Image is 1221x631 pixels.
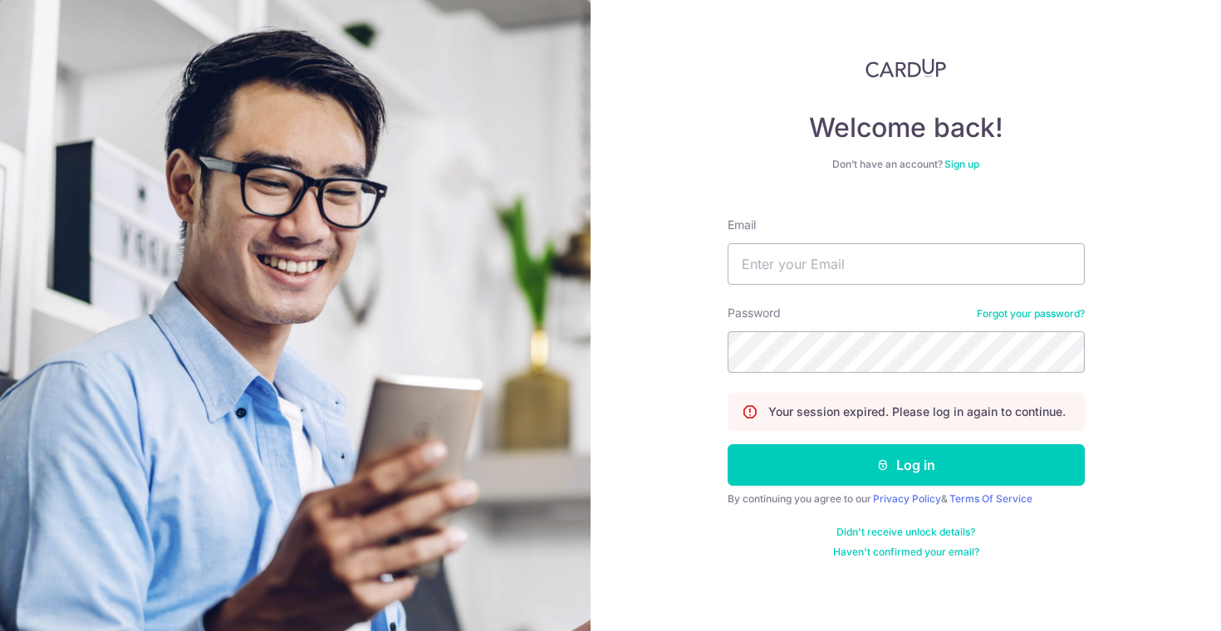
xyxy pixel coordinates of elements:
[836,526,975,539] a: Didn't receive unlock details?
[728,305,781,321] label: Password
[865,58,947,78] img: CardUp Logo
[728,111,1085,144] h4: Welcome back!
[949,492,1032,505] a: Terms Of Service
[833,545,979,559] a: Haven't confirmed your email?
[944,158,979,170] a: Sign up
[768,404,1066,420] p: Your session expired. Please log in again to continue.
[728,492,1085,506] div: By continuing you agree to our &
[728,243,1085,285] input: Enter your Email
[977,307,1085,320] a: Forgot your password?
[728,158,1085,171] div: Don’t have an account?
[728,444,1085,486] button: Log in
[873,492,941,505] a: Privacy Policy
[728,217,756,233] label: Email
